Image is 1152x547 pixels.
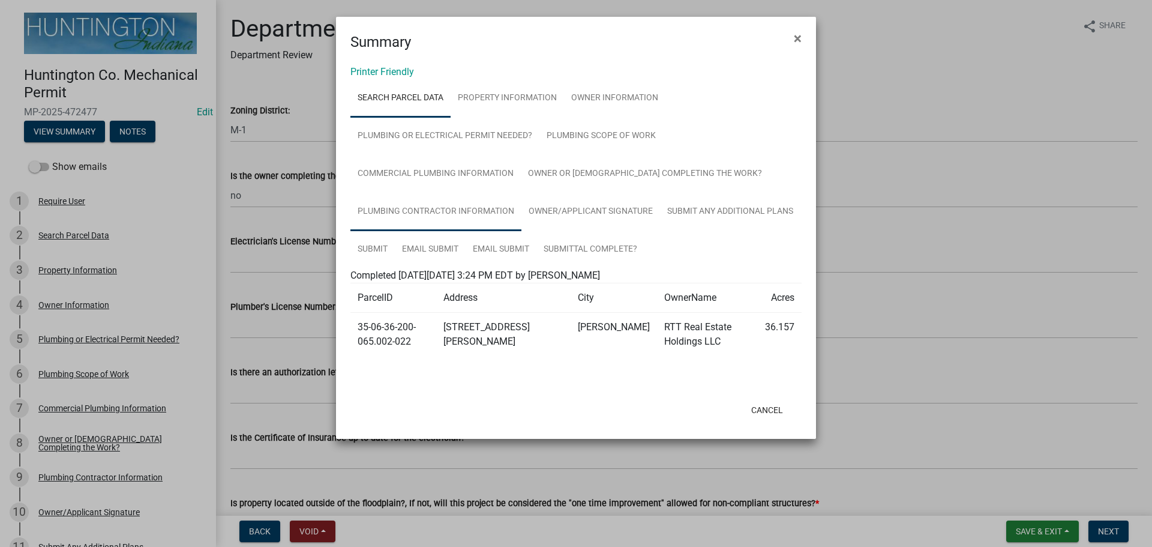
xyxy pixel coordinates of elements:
[657,283,758,313] td: OwnerName
[350,31,411,53] h4: Summary
[784,22,811,55] button: Close
[350,79,451,118] a: Search Parcel Data
[758,283,802,313] td: Acres
[350,283,436,313] td: ParcelID
[571,283,657,313] td: City
[350,231,395,269] a: Submit
[742,399,793,421] button: Cancel
[521,155,769,193] a: Owner or [DEMOGRAPHIC_DATA] Completing the Work?
[350,155,521,193] a: Commercial Plumbing Information
[466,231,536,269] a: Email Submit
[539,117,663,156] a: Plumbing Scope of Work
[350,270,600,281] span: Completed [DATE][DATE] 3:24 PM EDT by [PERSON_NAME]
[794,30,802,47] span: ×
[350,117,539,156] a: Plumbing or Electrical Permit Needed?
[758,313,802,357] td: 36.157
[660,193,800,231] a: Submit Any Additional Plans
[350,66,414,77] a: Printer Friendly
[436,283,571,313] td: Address
[564,79,665,118] a: Owner Information
[436,313,571,357] td: [STREET_ADDRESS][PERSON_NAME]
[350,193,521,231] a: Plumbing Contractor Information
[395,231,466,269] a: Email Submit
[571,313,657,357] td: [PERSON_NAME]
[521,193,660,231] a: Owner/Applicant Signature
[657,313,758,357] td: RTT Real Estate Holdings LLC
[451,79,564,118] a: Property Information
[350,313,436,357] td: 35-06-36-200-065.002-022
[536,231,644,269] a: Submittal Complete?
